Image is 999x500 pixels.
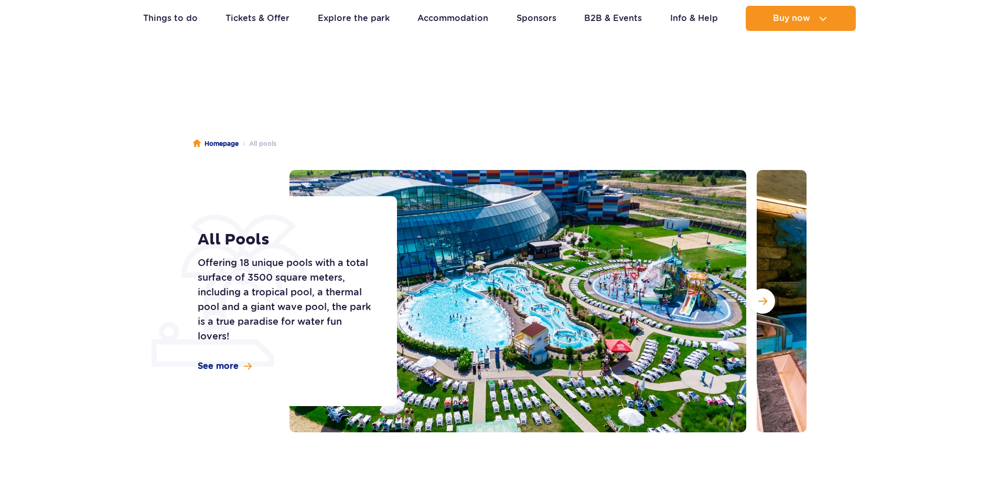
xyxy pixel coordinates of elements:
img: Outdoor section of Suntago, with pools and slides, surrounded by sunbeds and greenery [289,170,746,432]
a: Info & Help [670,6,718,31]
a: Explore the park [318,6,390,31]
a: B2B & Events [584,6,642,31]
a: See more [198,360,252,372]
span: See more [198,360,239,372]
a: Things to do [143,6,198,31]
li: All pools [239,139,276,149]
button: Next slide [750,289,775,314]
button: Buy now [746,6,856,31]
a: Sponsors [517,6,556,31]
span: Buy now [773,14,810,23]
a: Tickets & Offer [225,6,289,31]
a: Homepage [193,139,239,149]
a: Accommodation [417,6,488,31]
p: Offering 18 unique pools with a total surface of 3500 square meters, including a tropical pool, a... [198,256,373,344]
h1: All Pools [198,230,373,249]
